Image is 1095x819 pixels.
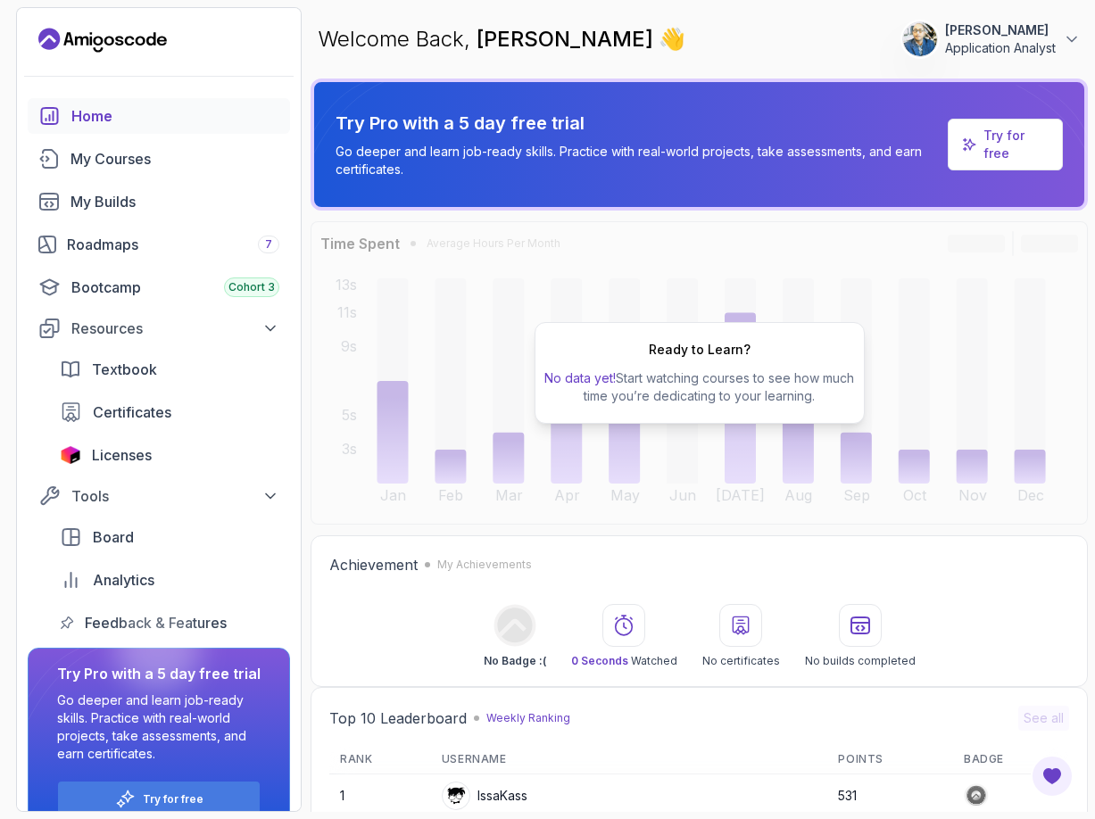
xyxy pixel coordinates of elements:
a: courses [28,141,290,177]
button: Try for free [57,781,261,817]
button: Tools [28,480,290,512]
a: Try for free [948,119,1063,170]
button: Open Feedback Button [1031,755,1074,798]
button: Resources [28,312,290,344]
div: My Courses [71,148,279,170]
p: Go deeper and learn job-ready skills. Practice with real-world projects, take assessments, and ea... [336,143,941,178]
a: Landing page [38,26,167,54]
h2: Achievement [329,554,418,575]
div: My Builds [71,191,279,212]
a: Try for free [983,127,1048,162]
a: textbook [49,352,290,387]
h2: Top 10 Leaderboard [329,707,467,729]
a: board [49,519,290,555]
span: Feedback & Features [85,612,227,633]
div: Resources [71,318,279,339]
a: bootcamp [28,269,290,305]
a: certificates [49,394,290,430]
span: Certificates [93,401,171,423]
button: See all [1018,706,1069,731]
span: Analytics [93,569,154,591]
td: 1 [329,774,431,818]
span: Board [93,526,134,548]
p: Start watching courses to see how much time you’re dedicating to your learning. [543,369,857,405]
span: [PERSON_NAME] [477,26,659,52]
p: Try Pro with a 5 day free trial [336,111,941,136]
a: feedback [49,605,290,641]
span: 0 Seconds [571,654,628,667]
a: licenses [49,437,290,473]
div: IssaKass [442,782,527,810]
div: Bootcamp [71,277,279,298]
h2: Ready to Learn? [649,341,751,359]
a: builds [28,184,290,219]
span: Cohort 3 [228,280,275,294]
img: user profile image [903,22,937,56]
div: Tools [71,485,279,507]
a: roadmaps [28,227,290,262]
p: No certificates [702,654,780,668]
p: No builds completed [805,654,916,668]
a: Try for free [143,792,203,807]
span: 👋 [658,24,686,54]
p: Application Analyst [945,39,1056,57]
a: home [28,98,290,134]
p: [PERSON_NAME] [945,21,1056,39]
p: Watched [571,654,677,668]
span: 7 [265,237,272,252]
th: Points [827,745,953,774]
p: Welcome Back, [318,25,685,54]
span: No data yet! [544,370,616,385]
span: Licenses [92,444,152,466]
button: user profile image[PERSON_NAME]Application Analyst [902,21,1081,57]
img: jetbrains icon [60,446,81,464]
div: Roadmaps [67,234,279,255]
p: My Achievements [437,558,532,572]
a: analytics [49,562,290,598]
th: Badge [953,745,1069,774]
p: Weekly Ranking [486,711,570,725]
p: No Badge :( [484,654,546,668]
div: Home [71,105,279,127]
p: Go deeper and learn job-ready skills. Practice with real-world projects, take assessments, and ea... [57,691,261,763]
td: 531 [827,774,953,818]
th: Rank [329,745,431,774]
img: user profile image [443,782,469,809]
th: Username [431,745,828,774]
span: Textbook [92,359,157,380]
